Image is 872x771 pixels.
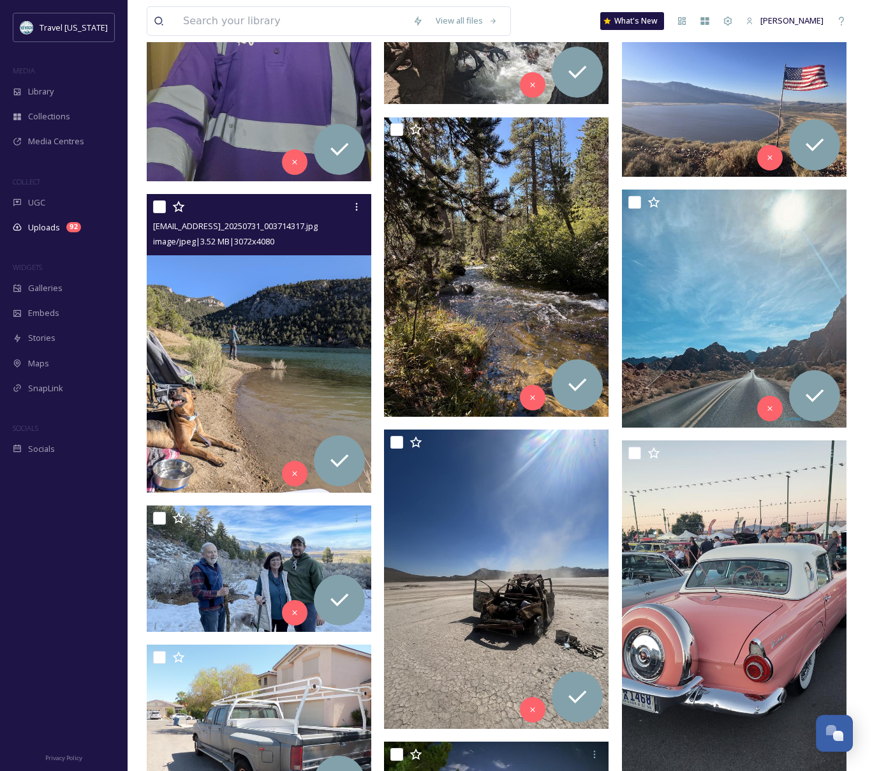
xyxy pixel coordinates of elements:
[28,86,54,98] span: Library
[600,12,664,30] a: What's New
[28,443,55,455] span: Socials
[153,220,318,232] span: [EMAIL_ADDRESS]_20250731_003714317.jpg
[28,382,63,394] span: SnapLink
[28,282,63,294] span: Galleries
[28,221,60,234] span: Uploads
[20,21,33,34] img: download.jpeg
[45,754,82,762] span: Privacy Policy
[384,117,609,417] img: ext_1758043872.380011_nelson4gvn@yahoo.com-IMG_2740.jpeg
[13,262,42,272] span: WIDGETS
[739,8,830,33] a: [PERSON_NAME]
[177,7,406,35] input: Search your library
[45,749,82,765] a: Privacy Policy
[13,66,35,75] span: MEDIA
[66,222,81,232] div: 92
[28,357,49,370] span: Maps
[13,177,40,186] span: COLLECT
[147,505,371,632] img: ext_1758040751.358609_waynehaz@gmail.com-Pic4.jpg
[13,423,38,433] span: SOCIALS
[28,197,45,209] span: UGC
[28,135,84,147] span: Media Centres
[40,22,108,33] span: Travel [US_STATE]
[760,15,824,26] span: [PERSON_NAME]
[153,236,274,247] span: image/jpeg | 3.52 MB | 3072 x 4080
[28,332,55,344] span: Stories
[429,8,504,33] a: View all files
[147,194,371,493] img: ext_1758041471.615432_cnkisko@gmail.com-PXL_20250731_003714317.jpg
[622,8,846,177] img: ext_1758041653.37544_Staxxx@gmail.com-IMG_6736.jpeg
[28,307,59,319] span: Embeds
[384,430,609,729] img: ext_1758041653.495516_Staxxx@gmail.com-IMG_8216.jpeg
[622,190,846,428] img: ext_1758041171.954764_lindlee117@gmail.com-IMG-6411.jpg
[28,110,70,123] span: Collections
[816,715,853,752] button: Open Chat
